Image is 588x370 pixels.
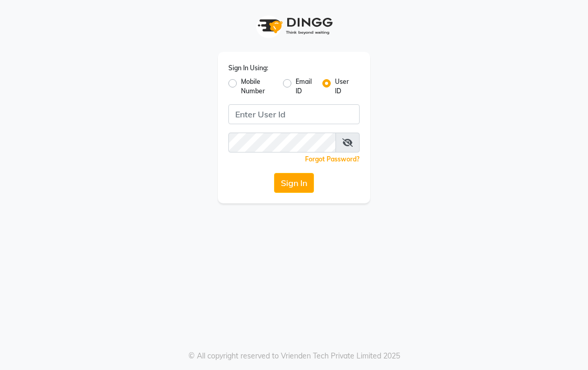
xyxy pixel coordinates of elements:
label: Email ID [296,77,313,96]
label: Sign In Using: [228,63,268,73]
img: logo1.svg [252,10,336,41]
label: User ID [335,77,351,96]
input: Username [228,104,360,124]
label: Mobile Number [241,77,275,96]
a: Forgot Password? [305,155,360,163]
button: Sign In [274,173,314,193]
input: Username [228,133,336,153]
